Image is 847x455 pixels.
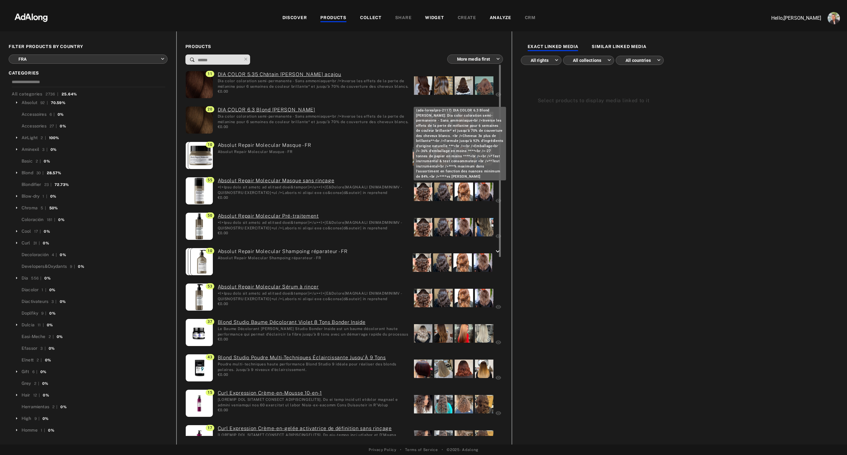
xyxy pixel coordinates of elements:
[218,283,409,291] a: (ada-lorealpro-879) Absolut Repair Molecular Sérum à rincer: <p>Pour tous les types de cheveux ab...
[48,428,54,433] div: 0%
[58,112,63,117] div: 0%
[12,91,77,97] div: All categories
[218,78,409,89] div: Dia color coloration semi-permanente - Sans ammoniaque<br />Inverse les effets de la perte de mél...
[22,111,47,118] div: Accessoires
[44,159,50,164] div: 0%
[36,159,41,164] div: 2 |
[206,142,214,148] span: 10
[218,230,409,236] div: €0.00
[179,354,220,381] img: 3474637016388_EN_1.png
[218,114,409,124] div: Dia color coloration semi-permanente - Sans ammoniaque<br />Inverse les effets de la perte de mél...
[218,336,409,342] div: €0.00
[218,389,409,397] a: (ada-lorealpro-2133) Curl Expression Crème-en-Mousse 10-en-1: [COIFFEZ VOS BOUCLES VERSION PROFES...
[47,170,61,176] div: 28.57%
[41,135,46,141] div: 2 |
[218,372,409,377] div: €0.00
[206,425,214,431] span: 17
[494,248,501,255] i: keyboard_arrow_down
[22,322,34,328] div: Dulcia
[218,425,409,432] a: (ada-lorealpro-1083) Curl Expression Crème-en-gelée activatrice de définition sans rinçage: [COIF...
[33,393,40,398] div: 12 |
[186,284,213,311] img: 3474637153502_EN_01.jpg
[22,146,39,153] div: Aminexil
[43,240,49,246] div: 0%
[38,322,44,328] div: 11 |
[40,100,48,106] div: 92 |
[186,107,213,134] img: 3474637208189_EN_01.jpg
[22,193,39,199] div: Blow-dry
[187,142,214,169] img: ARM_Masque%20250ml.jpg
[52,252,57,258] div: 4 |
[218,301,409,307] div: €0.00
[22,275,28,281] div: Dia
[22,205,38,211] div: Chroma
[51,299,57,304] div: 3 |
[22,170,33,176] div: Blond
[185,43,503,50] span: PRODUCTS
[179,390,220,417] img: 3474637069131_EN_1.jpg
[22,415,31,422] div: High
[49,334,54,340] div: 2 |
[34,416,40,421] div: 9 |
[569,52,611,68] div: All collections
[186,142,213,169] img: ARM_Masque%20500ml.jpg
[447,447,478,453] span: © 2025 - Adalong
[206,354,214,360] span: 43
[218,212,409,220] a: (ada-lorealpro-2223) Absolut Repair Molecular Pré-traitement: <p>Pour tous les types de cheveux a...
[47,322,53,328] div: 0%
[22,216,44,223] div: Coloración
[22,310,38,316] div: Doplňky
[816,425,847,455] div: Chat Widget
[43,393,49,398] div: 0%
[218,397,409,407] div: [COIFFEZ VOS BOUCLES VERSION PROFESSIONNELLE]. En un seul geste vos cheveux bouclés à crépus prof...
[22,345,37,352] div: Efassor
[50,123,57,129] div: 27 |
[282,14,307,22] div: DISCOVER
[206,212,214,219] span: 50
[218,291,409,301] div: <p>Pour tous les types de cheveux abim&eacute|s</p><p>[D&Eacute|COUVERTE SCIENTIFIQUE - REPARATIO...
[60,299,66,304] div: 0%
[22,287,38,293] div: Diacolor
[41,311,47,316] div: 9 |
[33,240,40,246] div: 31 |
[218,195,409,200] div: €0.00
[218,89,409,94] div: €0.00
[218,106,409,114] a: (ada-lorealpro-2117) DIA COLOR 6.3 Blond foncé doré: Dia color coloration semi-permanente - Sans ...
[34,229,41,234] div: 17 |
[526,52,558,68] div: All rights
[525,14,536,22] div: CRM
[50,194,56,199] div: 0%
[22,123,47,129] div: Accessories
[78,264,84,269] div: 0%
[186,319,213,346] img: visu%20baume%20lps.png
[206,389,214,396] span: 15
[22,380,31,387] div: Grey
[828,12,840,24] img: ACg8ocLjEk1irI4XXb49MzUGwa4F_C3PpCyg-3CPbiuLEZrYEA=s96-c
[60,252,66,258] div: 0%
[218,432,409,443] div: [COIFFEZ VOS BOUCLES VERSION PROFESSIONNELLE]. Ce gel-crème sans rinçage de L'Oréal Professionnel...
[43,194,47,199] div: 1 |
[22,298,48,305] div: Diactivateurs
[186,177,213,204] img: 3474637153489_EN_01.jpg
[49,311,55,316] div: 0%
[22,368,29,375] div: Gift
[218,177,409,184] a: (ada-lorealpro-18) Absolut Repair Molecular Masque sans rinçage: <p>Pour tous les types de cheveu...
[360,14,382,22] div: COLLECT
[22,427,38,433] div: Homme
[47,217,55,223] div: 181 |
[405,447,438,453] a: Terms of Service
[218,124,409,130] div: €0.00
[218,149,311,155] div: Absolut Repair Molecular Masque - FR
[40,369,46,375] div: 0%
[41,205,46,211] div: 5 |
[57,334,63,340] div: 0%
[538,97,821,104] div: Select products to display media linked to it
[70,264,75,269] div: 9 |
[60,404,66,410] div: 0%
[45,357,51,363] div: 0%
[22,99,37,106] div: Absolut
[49,287,55,293] div: 0%
[22,333,46,340] div: Easi-Meche
[62,91,77,97] div: 25.64%
[42,381,48,386] div: 0%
